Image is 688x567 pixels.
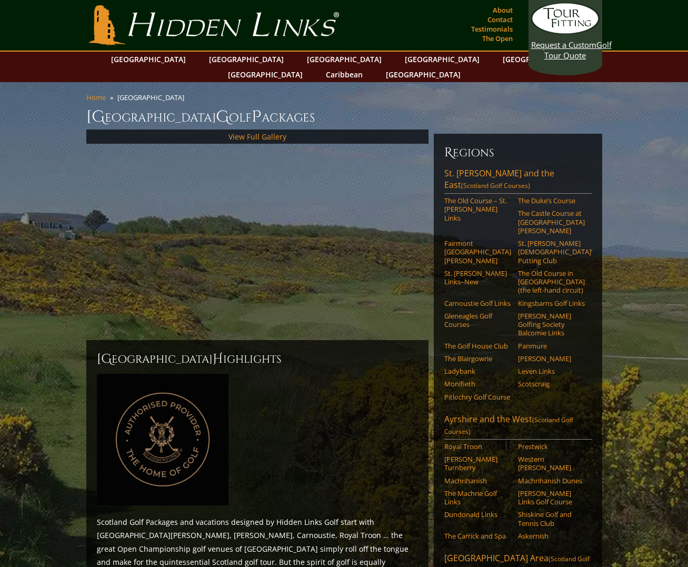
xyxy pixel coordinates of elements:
[252,106,262,127] span: P
[223,67,308,82] a: [GEOGRAPHIC_DATA]
[518,455,585,472] a: Western [PERSON_NAME]
[518,510,585,528] a: Shiskine Golf and Tennis Club
[518,299,585,307] a: Kingsbarns Golf Links
[216,106,229,127] span: G
[480,31,515,46] a: The Open
[97,351,418,367] h2: [GEOGRAPHIC_DATA] ighlights
[490,3,515,17] a: About
[444,167,592,194] a: St. [PERSON_NAME] and the East(Scotland Golf Courses)
[444,415,573,436] span: (Scotland Golf Courses)
[518,312,585,337] a: [PERSON_NAME] Golfing Society Balcomie Links
[444,299,511,307] a: Carnoustie Golf Links
[444,532,511,540] a: The Carrick and Spa
[444,380,511,388] a: Monifieth
[444,342,511,350] a: The Golf House Club
[531,39,596,50] span: Request a Custom
[518,367,585,375] a: Leven Links
[518,209,585,235] a: The Castle Course at [GEOGRAPHIC_DATA][PERSON_NAME]
[86,93,106,102] a: Home
[321,67,368,82] a: Caribbean
[444,413,592,440] a: Ayrshire and the West(Scotland Golf Courses)
[444,239,511,265] a: Fairmont [GEOGRAPHIC_DATA][PERSON_NAME]
[518,532,585,540] a: Askernish
[444,354,511,363] a: The Blairgowrie
[444,442,511,451] a: Royal Troon
[444,144,592,161] h6: Regions
[485,12,515,27] a: Contact
[531,3,600,61] a: Request a CustomGolf Tour Quote
[86,106,602,127] h1: [GEOGRAPHIC_DATA] olf ackages
[497,52,583,67] a: [GEOGRAPHIC_DATA]
[518,489,585,506] a: [PERSON_NAME] Links Golf Course
[444,393,511,401] a: Pitlochry Golf Course
[204,52,289,67] a: [GEOGRAPHIC_DATA]
[228,132,286,142] a: View Full Gallery
[518,239,585,265] a: St. [PERSON_NAME] [DEMOGRAPHIC_DATA]’ Putting Club
[444,489,511,506] a: The Machrie Golf Links
[444,476,511,485] a: Machrihanish
[518,342,585,350] a: Panmure
[400,52,485,67] a: [GEOGRAPHIC_DATA]
[461,181,530,190] span: (Scotland Golf Courses)
[518,380,585,388] a: Scotscraig
[302,52,387,67] a: [GEOGRAPHIC_DATA]
[518,196,585,205] a: The Duke’s Course
[444,510,511,519] a: Dundonald Links
[444,269,511,286] a: St. [PERSON_NAME] Links–New
[468,22,515,36] a: Testimonials
[213,351,223,367] span: H
[444,455,511,472] a: [PERSON_NAME] Turnberry
[444,367,511,375] a: Ladybank
[518,354,585,363] a: [PERSON_NAME]
[444,196,511,222] a: The Old Course – St. [PERSON_NAME] Links
[518,476,585,485] a: Machrihanish Dunes
[106,52,191,67] a: [GEOGRAPHIC_DATA]
[518,442,585,451] a: Prestwick
[117,93,188,102] li: [GEOGRAPHIC_DATA]
[381,67,466,82] a: [GEOGRAPHIC_DATA]
[444,312,511,329] a: Gleneagles Golf Courses
[518,269,585,295] a: The Old Course in [GEOGRAPHIC_DATA] (the left-hand circuit)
